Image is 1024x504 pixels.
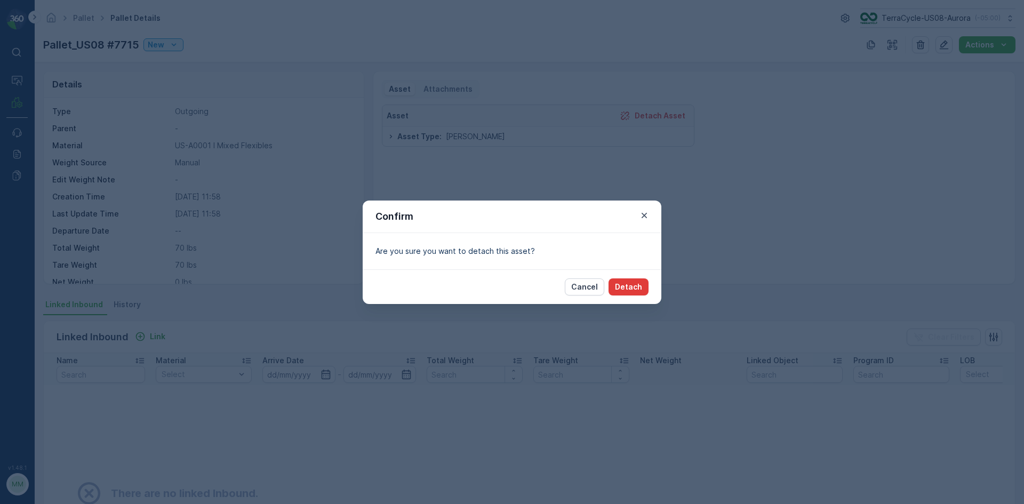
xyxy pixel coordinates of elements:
span: US-A9999 I Cardboard & Paper [45,263,159,272]
p: Detach [615,282,642,292]
span: Net Weight : [9,210,56,219]
p: Pallet_US08 #7711 [473,9,549,22]
span: Tare Weight : [9,228,60,237]
span: [PERSON_NAME] [57,245,117,254]
span: Material : [9,263,45,272]
p: Are you sure you want to detach this asset? [375,246,649,257]
span: Pallet_US08 #7711 [35,175,102,184]
span: 35 [60,228,69,237]
span: Name : [9,175,35,184]
span: - [56,210,60,219]
button: Cancel [565,278,604,295]
span: 35 [62,193,71,202]
button: Detach [609,278,649,295]
span: Total Weight : [9,193,62,202]
p: Confirm [375,209,413,224]
span: Asset Type : [9,245,57,254]
p: Cancel [571,282,598,292]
